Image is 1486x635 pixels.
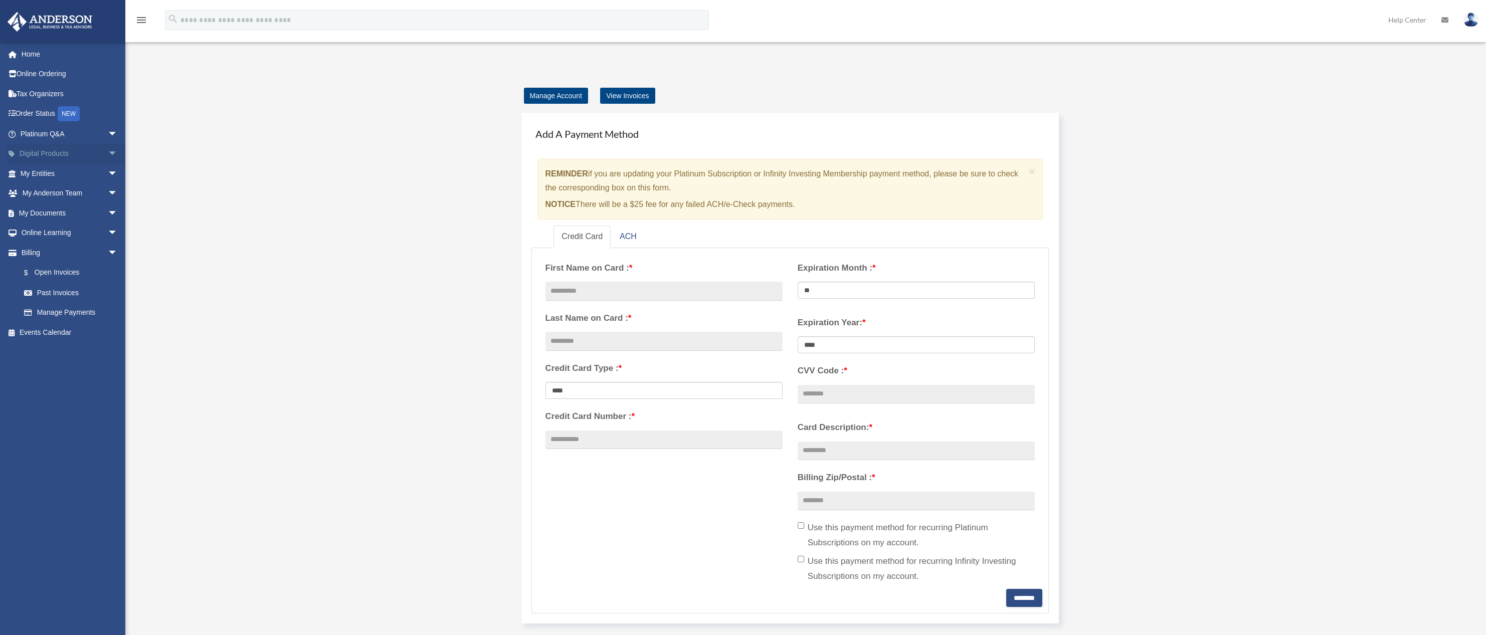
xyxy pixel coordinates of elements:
[7,243,133,263] a: Billingarrow_drop_down
[7,44,133,64] a: Home
[1029,166,1035,176] button: Close
[7,64,133,84] a: Online Ordering
[1463,13,1478,27] img: User Pic
[798,261,1035,276] label: Expiration Month :
[798,556,804,562] input: Use this payment method for recurring Infinity Investing Subscriptions on my account.
[108,163,128,184] span: arrow_drop_down
[7,84,133,104] a: Tax Organizers
[58,106,80,121] div: NEW
[600,88,655,104] a: View Invoices
[7,144,133,164] a: Digital Productsarrow_drop_down
[7,223,133,243] a: Online Learningarrow_drop_down
[612,226,645,248] a: ACH
[14,303,128,323] a: Manage Payments
[108,144,128,164] span: arrow_drop_down
[545,200,576,208] strong: NOTICE
[545,197,1025,211] p: There will be a $25 fee for any failed ACH/e-Check payments.
[798,363,1035,378] label: CVV Code :
[798,470,1035,485] label: Billing Zip/Postal :
[545,169,588,178] strong: REMINDER
[553,226,611,248] a: Credit Card
[7,163,133,183] a: My Entitiesarrow_drop_down
[545,261,783,276] label: First Name on Card :
[108,223,128,244] span: arrow_drop_down
[135,18,147,26] a: menu
[14,263,133,283] a: $Open Invoices
[545,409,783,424] label: Credit Card Number :
[7,203,133,223] a: My Documentsarrow_drop_down
[798,522,804,529] input: Use this payment method for recurring Platinum Subscriptions on my account.
[798,554,1035,584] label: Use this payment method for recurring Infinity Investing Subscriptions on my account.
[798,520,1035,550] label: Use this payment method for recurring Platinum Subscriptions on my account.
[135,14,147,26] i: menu
[7,183,133,203] a: My Anderson Teamarrow_drop_down
[108,183,128,204] span: arrow_drop_down
[5,12,95,32] img: Anderson Advisors Platinum Portal
[524,88,588,104] a: Manage Account
[167,14,178,25] i: search
[30,267,35,279] span: $
[531,123,1049,145] h4: Add A Payment Method
[7,322,133,342] a: Events Calendar
[7,124,133,144] a: Platinum Q&Aarrow_drop_down
[14,283,133,303] a: Past Invoices
[108,124,128,144] span: arrow_drop_down
[1029,165,1035,177] span: ×
[7,104,133,124] a: Order StatusNEW
[108,203,128,224] span: arrow_drop_down
[798,315,1035,330] label: Expiration Year:
[545,361,783,376] label: Credit Card Type :
[545,311,783,326] label: Last Name on Card :
[798,420,1035,435] label: Card Description:
[537,159,1043,220] div: if you are updating your Platinum Subscription or Infinity Investing Membership payment method, p...
[108,243,128,263] span: arrow_drop_down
